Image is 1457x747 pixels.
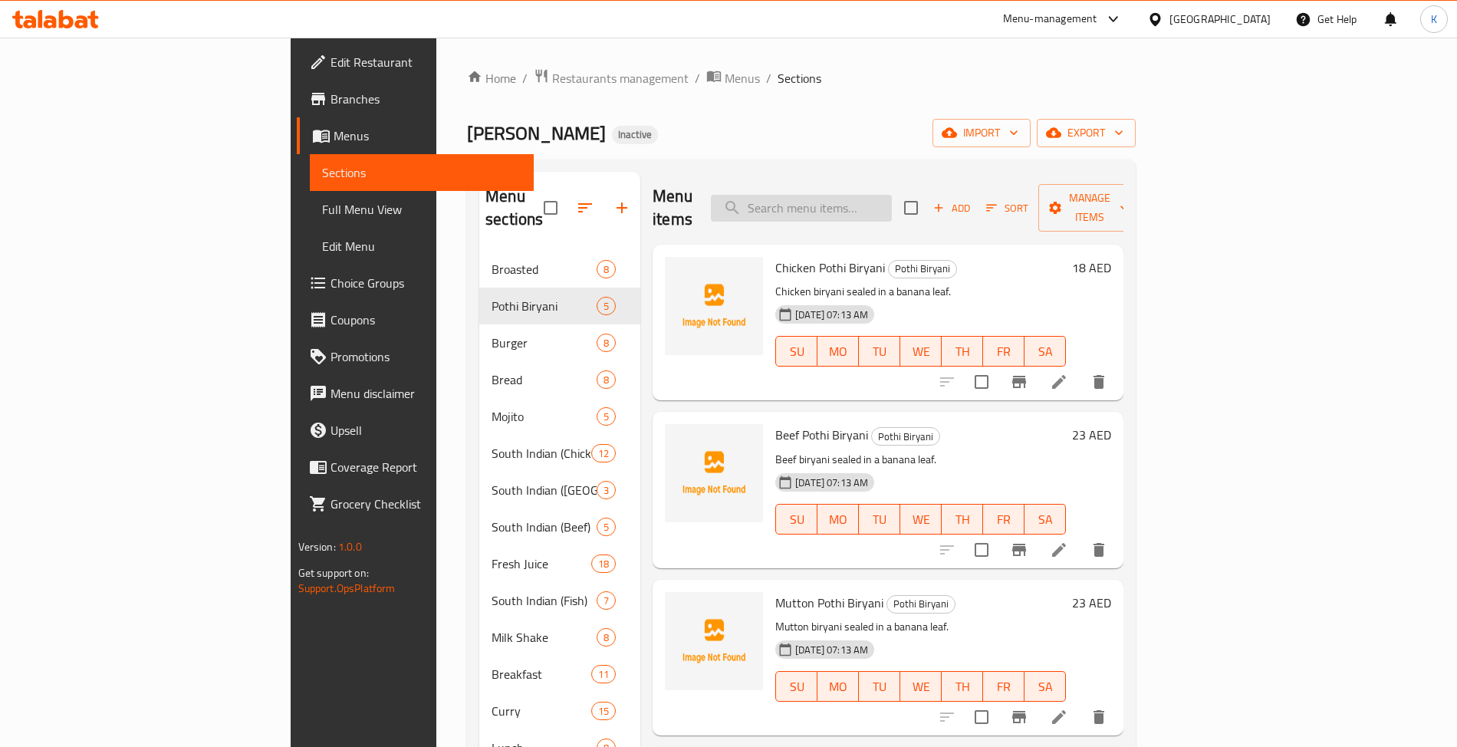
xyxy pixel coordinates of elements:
[932,119,1031,147] button: import
[297,81,534,117] a: Branches
[989,508,1018,531] span: FR
[297,449,534,485] a: Coverage Report
[297,265,534,301] a: Choice Groups
[906,676,936,698] span: WE
[534,68,689,88] a: Restaurants management
[965,366,998,398] span: Select to update
[492,260,597,278] span: Broasted
[1051,189,1129,227] span: Manage items
[1049,123,1123,143] span: export
[865,508,894,531] span: TU
[976,196,1038,220] span: Sort items
[467,116,606,150] span: [PERSON_NAME]
[334,127,521,145] span: Menus
[298,578,396,598] a: Support.OpsPlatform
[1025,504,1066,535] button: SA
[297,301,534,338] a: Coupons
[782,341,811,363] span: SU
[479,288,640,324] div: Pothi Biryani5
[492,591,597,610] div: South Indian (Fish)
[479,545,640,582] div: Fresh Juice18
[1003,10,1097,28] div: Menu-management
[775,671,817,702] button: SU
[492,297,597,315] div: Pothi Biryani
[775,336,817,367] button: SU
[297,117,534,154] a: Menus
[492,444,591,462] div: South Indian (Chicken)
[592,704,615,719] span: 15
[492,334,597,352] span: Burger
[597,334,616,352] div: items
[297,338,534,375] a: Promotions
[597,481,616,499] div: items
[597,591,616,610] div: items
[597,410,615,424] span: 5
[597,518,616,536] div: items
[859,671,900,702] button: TU
[983,671,1025,702] button: FR
[778,69,821,87] span: Sections
[1031,341,1060,363] span: SA
[479,582,640,619] div: South Indian (Fish)7
[865,341,894,363] span: TU
[824,508,853,531] span: MO
[597,370,616,389] div: items
[782,676,811,698] span: SU
[942,336,983,367] button: TH
[297,485,534,522] a: Grocery Checklist
[887,595,955,613] span: Pothi Biryani
[591,554,616,573] div: items
[775,504,817,535] button: SU
[1072,257,1111,278] h6: 18 AED
[782,508,811,531] span: SU
[591,444,616,462] div: items
[817,671,859,702] button: MO
[310,191,534,228] a: Full Menu View
[479,472,640,508] div: South Indian ([GEOGRAPHIC_DATA])3
[597,483,615,498] span: 3
[479,398,640,435] div: Mojito5
[775,423,868,446] span: Beef Pothi Biryani
[310,154,534,191] a: Sections
[492,481,597,499] div: South Indian (Mutton)
[597,594,615,608] span: 7
[331,458,521,476] span: Coverage Report
[479,619,640,656] div: Milk Shake8
[900,336,942,367] button: WE
[298,537,336,557] span: Version:
[886,595,955,614] div: Pothi Biryani
[552,69,689,87] span: Restaurants management
[331,384,521,403] span: Menu disclaimer
[322,237,521,255] span: Edit Menu
[948,508,977,531] span: TH
[824,676,853,698] span: MO
[766,69,771,87] li: /
[1050,541,1068,559] a: Edit menu item
[706,68,760,88] a: Menus
[789,476,874,490] span: [DATE] 07:13 AM
[982,196,1032,220] button: Sort
[1001,364,1038,400] button: Branch-specific-item
[906,508,936,531] span: WE
[775,256,885,279] span: Chicken Pothi Biryani
[927,196,976,220] button: Add
[817,504,859,535] button: MO
[895,192,927,224] span: Select section
[612,126,658,144] div: Inactive
[986,199,1028,217] span: Sort
[695,69,700,87] li: /
[597,260,616,278] div: items
[492,665,591,683] span: Breakfast
[653,185,692,231] h2: Menu items
[492,554,591,573] span: Fresh Juice
[479,508,640,545] div: South Indian (Beef)5
[591,702,616,720] div: items
[492,628,597,647] span: Milk Shake
[1072,592,1111,614] h6: 23 AED
[492,407,597,426] span: Mojito
[945,123,1018,143] span: import
[592,446,615,461] span: 12
[492,518,597,536] span: South Indian (Beef)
